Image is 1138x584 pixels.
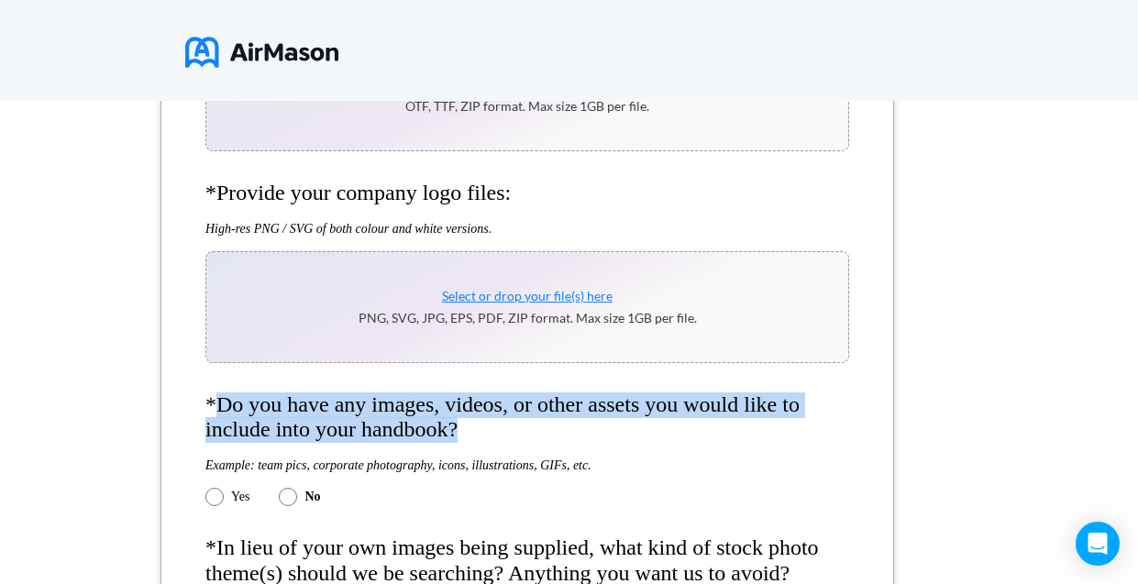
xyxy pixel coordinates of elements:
[205,457,849,473] h5: Example: team pics, corporate photography, icons, illustrations, GIFs, etc.
[359,311,697,325] p: PNG, SVG, JPG, EPS, PDF, ZIP format. Max size 1GB per file.
[185,29,338,75] img: logo
[205,181,849,206] h4: *Provide your company logo files:
[205,392,849,443] h4: *Do you have any images, videos, or other assets you would like to include into your handbook?
[442,288,613,303] span: Select or drop your file(s) here
[231,490,249,504] label: Yes
[304,490,320,504] label: No
[205,221,849,237] h5: High-res PNG / SVG of both colour and white versions.
[405,99,649,114] p: OTF, TTF, ZIP format. Max size 1GB per file.
[1076,522,1120,566] div: Open Intercom Messenger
